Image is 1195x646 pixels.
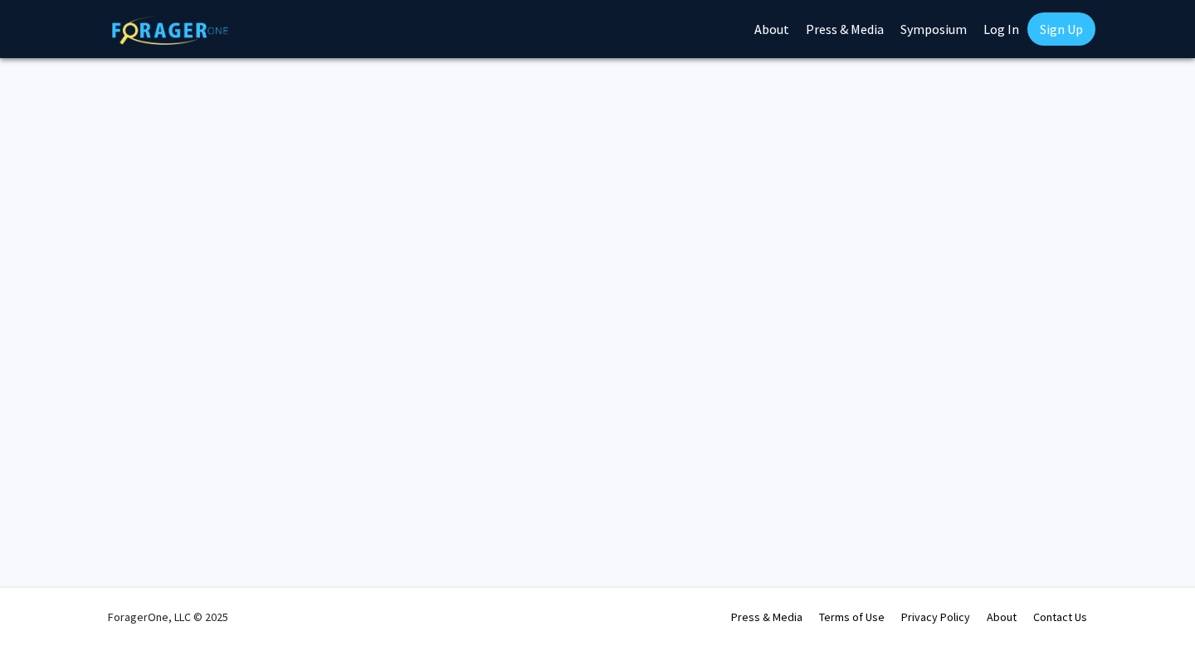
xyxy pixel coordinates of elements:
a: Contact Us [1033,609,1087,624]
a: Terms of Use [819,609,885,624]
img: ForagerOne Logo [112,16,228,45]
a: Privacy Policy [901,609,970,624]
a: About [987,609,1017,624]
a: Press & Media [731,609,802,624]
div: ForagerOne, LLC © 2025 [108,588,228,646]
a: Sign Up [1027,12,1095,46]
